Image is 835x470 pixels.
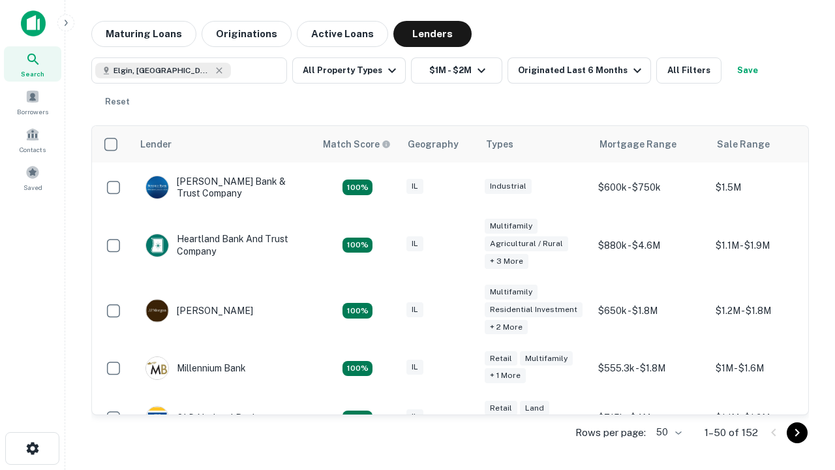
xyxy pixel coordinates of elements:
[145,176,302,199] div: [PERSON_NAME] Bank & Trust Company
[485,302,583,317] div: Residential Investment
[485,285,538,300] div: Multifamily
[146,357,168,379] img: picture
[485,401,517,416] div: Retail
[520,351,573,366] div: Multifamily
[709,393,827,443] td: $1.1M - $1.9M
[17,106,48,117] span: Borrowers
[114,65,211,76] span: Elgin, [GEOGRAPHIC_DATA], [GEOGRAPHIC_DATA]
[518,63,645,78] div: Originated Last 6 Months
[146,407,168,429] img: picture
[4,122,61,157] a: Contacts
[709,343,827,393] td: $1M - $1.6M
[146,300,168,322] img: picture
[770,324,835,386] iframe: Chat Widget
[709,163,827,212] td: $1.5M
[315,126,400,163] th: Capitalize uses an advanced AI algorithm to match your search with the best lender. The match sco...
[323,137,388,151] h6: Match Score
[406,179,423,194] div: IL
[406,236,423,251] div: IL
[705,425,758,441] p: 1–50 of 152
[202,21,292,47] button: Originations
[520,401,549,416] div: Land
[709,126,827,163] th: Sale Range
[323,137,391,151] div: Capitalize uses an advanced AI algorithm to match your search with the best lender. The match sco...
[146,234,168,257] img: picture
[4,84,61,119] a: Borrowers
[411,57,502,84] button: $1M - $2M
[145,233,302,257] div: Heartland Bank And Trust Company
[292,57,406,84] button: All Property Types
[145,406,258,430] div: OLD National Bank
[592,212,709,278] td: $880k - $4.6M
[485,236,568,251] div: Agricultural / Rural
[91,21,196,47] button: Maturing Loans
[575,425,646,441] p: Rows per page:
[727,57,768,84] button: Save your search to get updates of matches that match your search criteria.
[709,212,827,278] td: $1.1M - $1.9M
[600,136,676,152] div: Mortgage Range
[478,126,592,163] th: Types
[4,46,61,82] a: Search
[342,180,372,195] div: Matching Properties: 28, hasApolloMatch: undefined
[787,422,808,443] button: Go to next page
[656,57,721,84] button: All Filters
[651,423,684,442] div: 50
[400,126,478,163] th: Geography
[140,136,172,152] div: Lender
[709,278,827,344] td: $1.2M - $1.8M
[20,144,46,155] span: Contacts
[145,356,246,380] div: Millennium Bank
[132,126,315,163] th: Lender
[592,163,709,212] td: $600k - $750k
[342,361,372,377] div: Matching Properties: 16, hasApolloMatch: undefined
[717,136,770,152] div: Sale Range
[393,21,472,47] button: Lenders
[486,136,513,152] div: Types
[406,302,423,317] div: IL
[23,182,42,193] span: Saved
[21,69,44,79] span: Search
[21,10,46,37] img: capitalize-icon.png
[592,278,709,344] td: $650k - $1.8M
[406,360,423,375] div: IL
[592,126,709,163] th: Mortgage Range
[485,254,528,269] div: + 3 more
[485,179,532,194] div: Industrial
[485,219,538,234] div: Multifamily
[485,351,517,366] div: Retail
[408,136,459,152] div: Geography
[342,238,372,253] div: Matching Properties: 19, hasApolloMatch: undefined
[297,21,388,47] button: Active Loans
[146,176,168,198] img: picture
[485,320,528,335] div: + 2 more
[97,89,138,115] button: Reset
[342,303,372,319] div: Matching Properties: 24, hasApolloMatch: undefined
[485,368,526,383] div: + 1 more
[592,343,709,393] td: $555.3k - $1.8M
[592,393,709,443] td: $715k - $4M
[342,411,372,426] div: Matching Properties: 22, hasApolloMatch: undefined
[4,160,61,195] a: Saved
[406,409,423,424] div: IL
[508,57,651,84] button: Originated Last 6 Months
[145,299,253,322] div: [PERSON_NAME]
